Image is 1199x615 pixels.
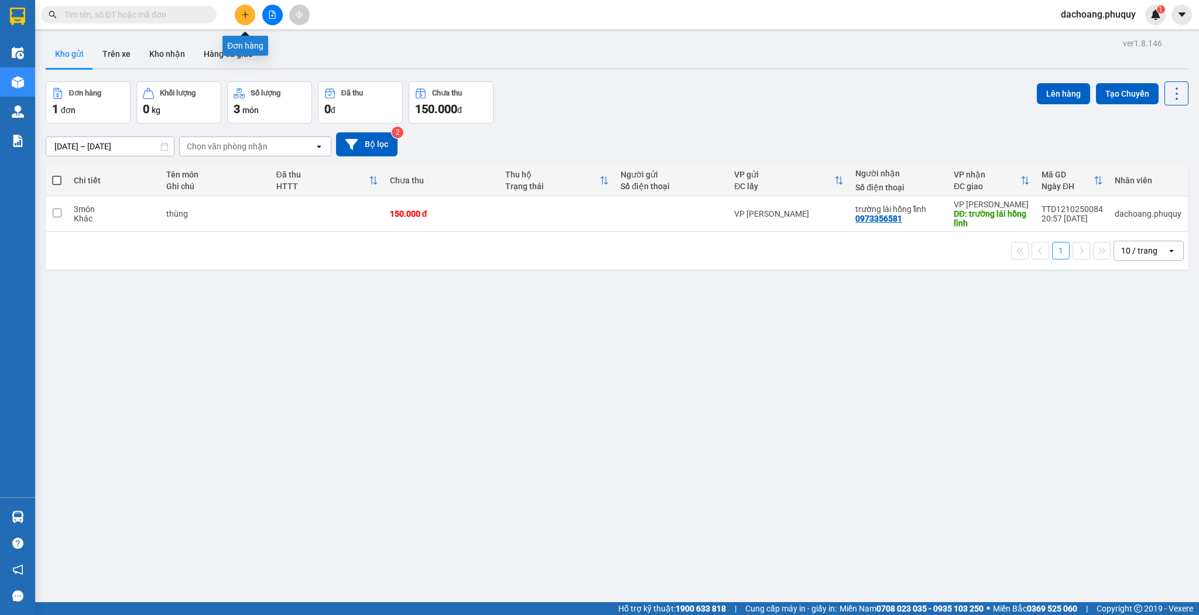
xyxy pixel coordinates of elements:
[618,602,726,615] span: Hỗ trợ kỹ thuật:
[735,602,736,615] span: |
[166,182,265,191] div: Ghi chú
[46,81,131,124] button: Đơn hàng1đơn
[505,170,599,179] div: Thu hộ
[1036,165,1109,196] th: Toggle SortBy
[1157,5,1165,13] sup: 1
[12,47,24,59] img: warehouse-icon
[234,102,240,116] span: 3
[390,176,494,185] div: Chưa thu
[74,204,155,214] div: 3 món
[1042,204,1103,214] div: TTD1210250084
[242,105,259,115] span: món
[276,170,369,179] div: Đã thu
[1171,5,1192,25] button: caret-down
[93,40,140,68] button: Trên xe
[840,602,984,615] span: Miền Nam
[499,165,615,196] th: Toggle SortBy
[1027,604,1077,613] strong: 0369 525 060
[331,105,335,115] span: đ
[734,209,844,218] div: VP [PERSON_NAME]
[409,81,494,124] button: Chưa thu150.000đ
[295,11,303,19] span: aim
[166,209,265,218] div: thùng
[954,170,1020,179] div: VP nhận
[270,165,384,196] th: Toggle SortBy
[390,209,494,218] div: 150.000 đ
[268,11,276,19] span: file-add
[1159,5,1163,13] span: 1
[194,40,262,68] button: Hàng đã giao
[1042,214,1103,223] div: 20:57 [DATE]
[954,209,1030,228] div: DĐ: trường lái hồng lĩnh
[12,135,24,147] img: solution-icon
[1042,170,1094,179] div: Mã GD
[12,564,23,575] span: notification
[12,105,24,118] img: warehouse-icon
[1123,37,1162,50] div: ver 1.8.146
[954,200,1030,209] div: VP [PERSON_NAME]
[1167,246,1176,255] svg: open
[676,604,726,613] strong: 1900 633 818
[415,102,457,116] span: 150.000
[1121,245,1157,257] div: 10 / trang
[46,137,174,156] input: Select a date range.
[1115,176,1181,185] div: Nhân viên
[505,182,599,191] div: Trạng thái
[152,105,160,115] span: kg
[262,5,283,25] button: file-add
[235,5,255,25] button: plus
[341,89,363,97] div: Đã thu
[187,141,268,152] div: Chọn văn phòng nhận
[46,40,93,68] button: Kho gửi
[160,89,196,97] div: Khối lượng
[251,89,280,97] div: Số lượng
[74,214,155,223] div: Khác
[69,89,101,97] div: Đơn hàng
[855,204,942,214] div: trường lái hồng lĩnh
[1042,182,1094,191] div: Ngày ĐH
[1052,242,1070,259] button: 1
[12,76,24,88] img: warehouse-icon
[227,81,312,124] button: Số lượng3món
[64,8,203,21] input: Tìm tên, số ĐT hoặc mã đơn
[855,214,902,223] div: 0973356581
[276,182,369,191] div: HTTT
[241,11,249,19] span: plus
[314,142,324,151] svg: open
[136,81,221,124] button: Khối lượng0kg
[166,170,265,179] div: Tên món
[336,132,398,156] button: Bộ lọc
[432,89,462,97] div: Chưa thu
[1134,604,1142,613] span: copyright
[1051,7,1145,22] span: dachoang.phuquy
[61,105,76,115] span: đơn
[876,604,984,613] strong: 0708 023 035 - 0935 103 250
[993,602,1077,615] span: Miền Bắc
[1086,602,1088,615] span: |
[986,606,990,611] span: ⚪️
[1177,9,1187,20] span: caret-down
[1096,83,1159,104] button: Tạo Chuyến
[318,81,403,124] button: Đã thu0đ
[734,170,834,179] div: VP gửi
[621,170,722,179] div: Người gửi
[12,538,23,549] span: question-circle
[745,602,837,615] span: Cung cấp máy in - giấy in:
[12,590,23,602] span: message
[143,102,149,116] span: 0
[324,102,331,116] span: 0
[10,8,25,25] img: logo-vxr
[52,102,59,116] span: 1
[728,165,849,196] th: Toggle SortBy
[954,182,1020,191] div: ĐC giao
[948,165,1036,196] th: Toggle SortBy
[140,40,194,68] button: Kho nhận
[74,176,155,185] div: Chi tiết
[12,511,24,523] img: warehouse-icon
[855,169,942,178] div: Người nhận
[1150,9,1161,20] img: icon-new-feature
[289,5,310,25] button: aim
[855,183,942,192] div: Số điện thoại
[621,182,722,191] div: Số điện thoại
[734,182,834,191] div: ĐC lấy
